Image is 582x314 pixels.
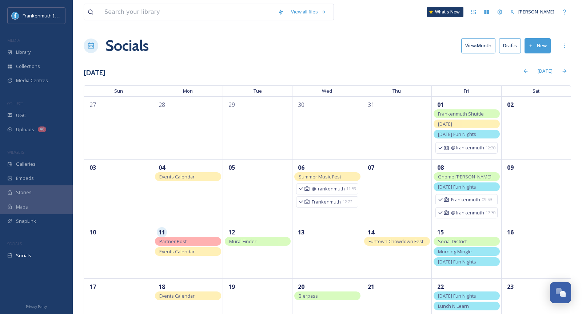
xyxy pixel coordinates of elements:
[435,282,446,292] span: 22
[16,161,36,168] span: Galleries
[505,227,515,237] span: 16
[435,227,446,237] span: 15
[16,175,34,182] span: Embeds
[312,198,341,205] span: Frankenmuth
[157,100,167,110] span: 28
[159,293,195,299] span: Events Calendar
[366,227,376,237] span: 14
[432,85,501,96] span: Fri
[362,85,432,96] span: Thu
[499,38,525,53] a: Drafts
[88,100,98,110] span: 27
[26,302,47,310] a: Privacy Policy
[438,184,476,190] span: [DATE] Fun Nights
[438,110,484,126] span: Frankenmuth Shuttle Starts
[227,282,237,292] span: 19
[438,303,469,309] span: Lunch N Learn
[451,144,484,151] span: @frankenmuth
[157,282,167,292] span: 18
[505,162,515,173] span: 09
[366,162,376,173] span: 07
[38,126,46,132] div: 48
[159,238,214,253] span: Partner Post - [PERSON_NAME]'s Bench
[438,173,491,180] span: Gnome [PERSON_NAME]
[292,85,362,96] span: Wed
[105,35,149,57] a: Socials
[438,258,476,265] span: [DATE] Fun Nights
[7,37,20,43] span: MEDIA
[451,196,480,203] span: Frankenmuth
[16,252,31,259] span: Socials
[88,227,98,237] span: 10
[26,304,47,309] span: Privacy Policy
[299,173,341,180] span: Summer Music Fest
[486,145,495,151] span: 12:20
[16,218,36,225] span: SnapLink
[12,12,19,19] img: Social%20Media%20PFP%202025.jpg
[227,100,237,110] span: 29
[518,8,554,15] span: [PERSON_NAME]
[343,199,352,205] span: 12:22
[299,293,318,299] span: Bierpass
[88,162,98,173] span: 03
[7,241,22,246] span: SOCIALS
[16,126,34,133] span: Uploads
[502,85,571,96] span: Sat
[223,85,292,96] span: Tue
[368,238,423,245] span: Funtown Chowdown Fest
[438,131,476,137] span: [DATE] Fun Nights
[366,282,376,292] span: 21
[84,68,105,78] h3: [DATE]
[505,282,515,292] span: 23
[7,101,23,106] span: COLLECT
[435,162,446,173] span: 08
[88,282,98,292] span: 17
[296,227,306,237] span: 13
[366,100,376,110] span: 31
[296,282,306,292] span: 20
[296,162,306,173] span: 06
[482,197,492,203] span: 09:59
[101,4,274,20] input: Search your library
[157,162,167,173] span: 04
[16,112,26,119] span: UGC
[346,186,356,192] span: 11:59
[159,173,195,180] span: Events Calendar
[227,227,237,237] span: 12
[505,100,515,110] span: 02
[499,38,521,53] button: Drafts
[486,210,495,216] span: 17:30
[438,293,476,299] span: [DATE] Fun Nights
[534,64,556,78] div: [DATE]
[296,100,306,110] span: 30
[227,162,237,173] span: 05
[23,12,77,19] span: Frankenmuth [US_STATE]
[427,7,463,17] a: What's New
[157,227,167,237] span: 11
[16,63,40,70] span: Collections
[451,209,484,216] span: @frankenmuth
[84,85,153,96] span: Sun
[435,100,446,110] span: 01
[16,77,48,84] span: Media Centres
[16,49,31,56] span: Library
[16,189,32,196] span: Stories
[438,121,452,127] span: [DATE]
[159,248,195,255] span: Events Calendar
[7,149,24,155] span: WIDGETS
[312,185,344,192] span: @frankenmuth
[287,5,330,19] a: View all files
[525,38,551,53] button: New
[550,282,571,303] button: Open Chat
[506,5,558,19] a: [PERSON_NAME]
[16,204,28,210] span: Maps
[229,238,256,245] span: Mural Finder
[438,248,472,255] span: Morning Mingle
[461,38,495,53] button: View:Month
[438,238,467,245] span: Social District
[153,85,223,96] span: Mon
